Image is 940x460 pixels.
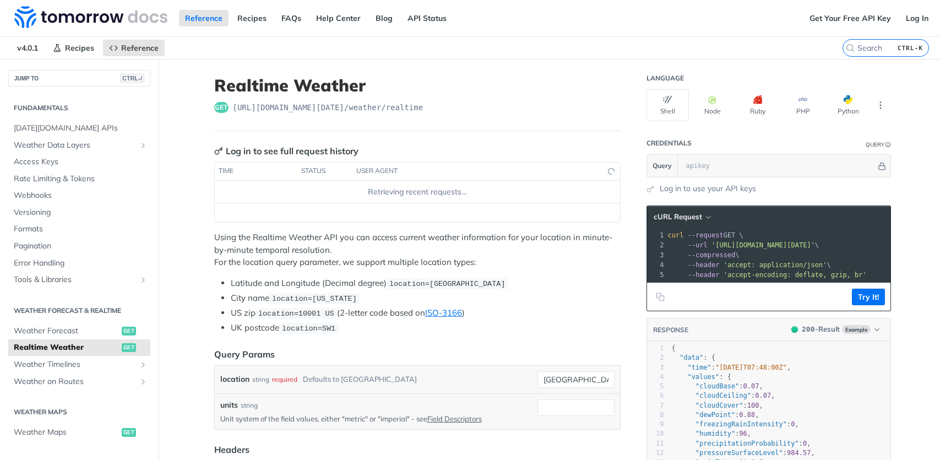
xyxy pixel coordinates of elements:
[672,364,791,371] span: : ,
[696,449,783,457] span: "pressureSurfaceLevel"
[672,344,676,352] span: {
[231,10,273,26] a: Recipes
[219,186,615,198] div: Retrieving recent requests…
[647,155,678,177] button: Query
[14,140,136,151] span: Weather Data Layers
[646,89,689,121] button: Shell
[647,240,666,250] div: 2
[8,356,150,373] a: Weather TimelinesShow subpages for Weather Timelines
[8,374,150,390] a: Weather on RoutesShow subpages for Weather on Routes
[681,155,876,177] input: apikey
[8,120,150,137] a: [DATE][DOMAIN_NAME] APIs
[282,324,335,333] span: location=SW1
[672,430,752,437] span: : ,
[14,342,119,353] span: Realtime Weather
[672,420,799,428] span: : ,
[14,190,148,201] span: Webhooks
[672,449,815,457] span: : ,
[14,123,148,134] span: [DATE][DOMAIN_NAME] APIs
[885,142,891,148] i: Information
[258,310,334,318] span: location=10001 US
[876,100,885,110] svg: More ellipsis
[668,231,684,239] span: curl
[214,231,621,269] p: Using the Realtime Weather API you can access current weather information for your location in mi...
[787,449,811,457] span: 984.57
[647,250,666,260] div: 3
[802,325,814,333] span: 200
[214,75,621,95] h1: Realtime Weather
[14,326,119,337] span: Weather Forecast
[647,429,664,439] div: 10
[696,440,799,447] span: "precipitationProbability"
[8,407,150,417] h2: Weather Maps
[647,270,666,280] div: 5
[297,163,352,180] th: status
[672,411,759,419] span: : ,
[14,274,136,285] span: Tools & Libraries
[275,10,307,26] a: FAQs
[646,139,692,148] div: Credentials
[179,10,229,26] a: Reference
[687,364,711,371] span: "time"
[647,372,664,382] div: 4
[852,289,885,305] button: Try It!
[650,212,714,223] button: cURL Request
[672,373,731,381] span: : {
[122,428,136,437] span: get
[47,40,100,56] a: Recipes
[14,6,167,28] img: Tomorrow.io Weather API Docs
[803,440,807,447] span: 0
[231,292,621,305] li: City name
[8,103,150,113] h2: Fundamentals
[220,414,533,424] p: Unit system of the field values, either "metric" or "imperial" - see
[231,322,621,334] li: UK postcode
[139,141,148,150] button: Show subpages for Weather Data Layers
[739,411,755,419] span: 0.88
[895,42,926,53] kbd: CTRL-K
[14,207,148,218] span: Versioning
[14,224,148,235] span: Formats
[866,140,884,149] div: Query
[8,204,150,221] a: Versioning
[653,289,668,305] button: Copy to clipboard
[654,212,702,221] span: cURL Request
[739,430,747,437] span: 96
[672,440,811,447] span: : ,
[842,325,871,334] span: Example
[688,241,708,249] span: --url
[425,307,462,318] a: ISO-3166
[14,427,119,438] span: Weather Maps
[688,271,720,279] span: --header
[103,40,165,56] a: Reference
[370,10,399,26] a: Blog
[427,414,482,423] a: Field Descriptors
[711,241,815,249] span: '[URL][DOMAIN_NAME][DATE]'
[122,343,136,352] span: get
[803,10,897,26] a: Get Your Free API Key
[214,147,223,155] svg: Key
[8,171,150,187] a: Rate Limiting & Tokens
[647,363,664,372] div: 3
[647,353,664,362] div: 2
[876,160,888,171] button: Hide
[8,255,150,272] a: Error Handling
[8,323,150,339] a: Weather Forecastget
[14,258,148,269] span: Error Handling
[696,382,739,390] span: "cloudBase"
[724,271,867,279] span: 'accept-encoding: deflate, gzip, br'
[214,102,229,113] span: get
[310,10,367,26] a: Help Center
[14,376,136,387] span: Weather on Routes
[653,324,689,335] button: RESPONSE
[122,327,136,335] span: get
[214,144,358,158] div: Log in to see full request history
[696,392,751,399] span: "cloudCeiling"
[846,44,855,52] svg: Search
[121,43,159,53] span: Reference
[647,260,666,270] div: 4
[303,371,417,387] div: Defaults to [GEOGRAPHIC_DATA]
[737,89,779,121] button: Ruby
[14,241,148,252] span: Pagination
[696,420,787,428] span: "freezingRainIntensity"
[688,231,724,239] span: --request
